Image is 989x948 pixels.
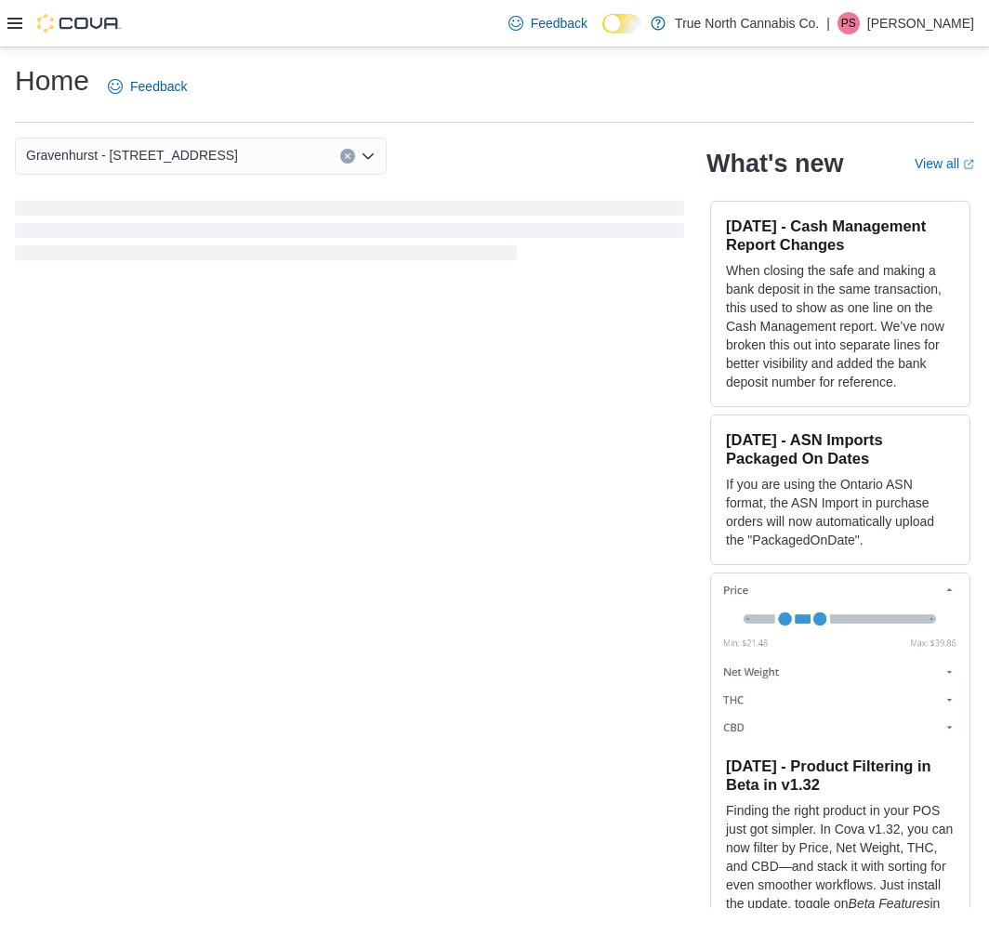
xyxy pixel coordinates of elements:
[963,159,974,170] svg: External link
[15,62,89,99] h1: Home
[841,12,856,34] span: Ps
[501,5,595,42] a: Feedback
[15,204,684,264] span: Loading
[837,12,860,34] div: Peter scull
[26,144,238,166] span: Gravenhurst - [STREET_ADDRESS]
[130,77,187,96] span: Feedback
[531,14,587,33] span: Feedback
[726,757,955,794] h3: [DATE] - Product Filtering in Beta in v1.32
[602,33,603,34] span: Dark Mode
[706,149,843,178] h2: What's new
[726,430,955,467] h3: [DATE] - ASN Imports Packaged On Dates
[340,149,355,164] button: Clear input
[867,12,974,34] p: [PERSON_NAME]
[826,12,830,34] p: |
[361,149,376,164] button: Open list of options
[849,896,930,911] em: Beta Features
[100,68,194,105] a: Feedback
[602,14,641,33] input: Dark Mode
[726,217,955,254] h3: [DATE] - Cash Management Report Changes
[675,12,819,34] p: True North Cannabis Co.
[726,261,955,391] p: When closing the safe and making a bank deposit in the same transaction, this used to show as one...
[37,14,121,33] img: Cova
[726,475,955,549] p: If you are using the Ontario ASN format, the ASN Import in purchase orders will now automatically...
[915,156,974,171] a: View allExternal link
